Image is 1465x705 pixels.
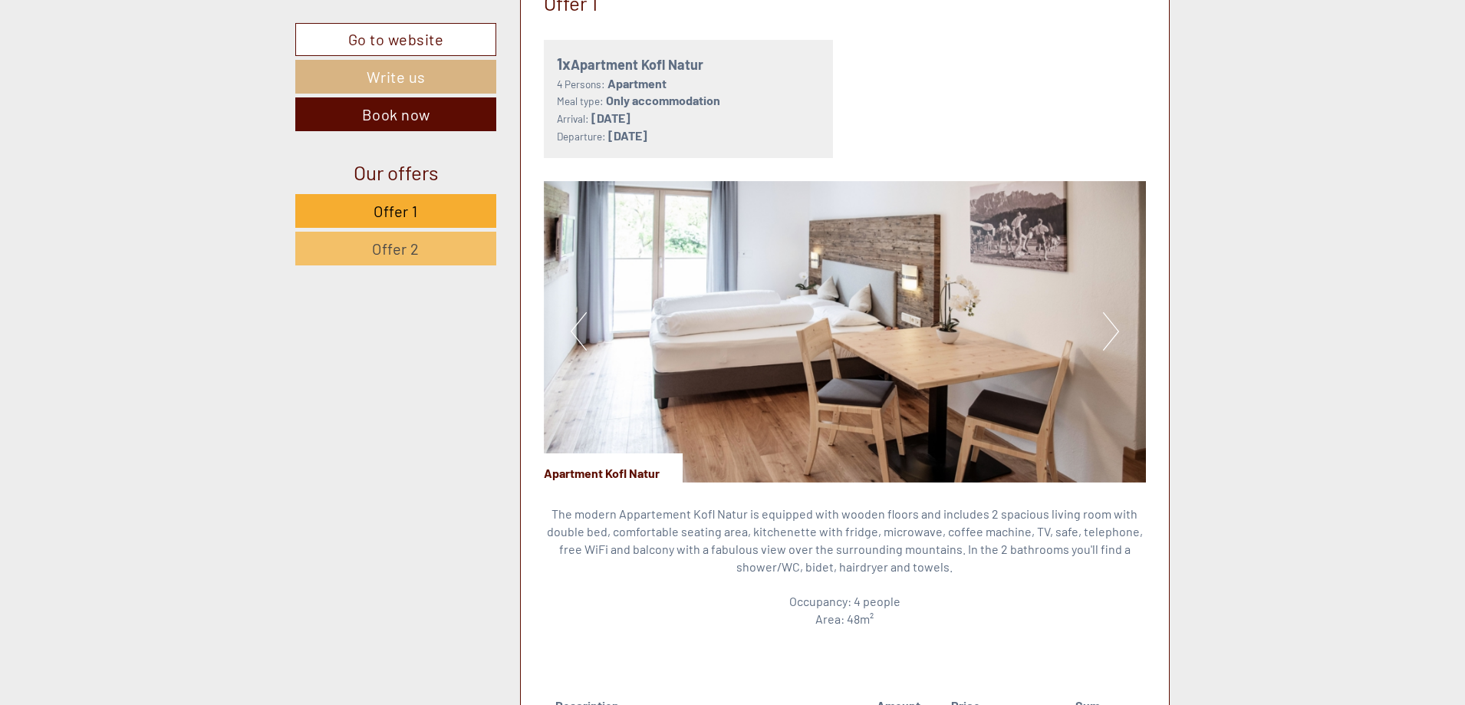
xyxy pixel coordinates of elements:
[557,53,821,75] div: Apartment Kofl Natur
[571,312,587,351] button: Previous
[544,506,1147,628] p: The modern Appartement Kofl Natur is equipped with wooden floors and includes 2 spacious living r...
[23,44,185,57] div: Appartements & Wellness [PERSON_NAME]
[557,54,571,73] b: 1x
[607,76,667,91] b: Apartment
[608,128,647,143] b: [DATE]
[295,97,496,131] a: Book now
[23,74,185,85] small: 21:16
[557,94,604,107] small: Meal type:
[295,23,496,56] a: Go to website
[557,77,605,91] small: 4 Persons:
[1103,312,1119,351] button: Next
[273,12,330,38] div: [DATE]
[295,60,496,94] a: Write us
[591,110,630,125] b: [DATE]
[606,93,720,107] b: Only accommodation
[557,112,589,125] small: Arrival:
[544,181,1147,483] img: image
[372,239,420,258] span: Offer 2
[12,41,193,88] div: Hello, how can we help you?
[557,130,606,143] small: Departure:
[374,202,418,220] span: Offer 1
[544,453,683,483] div: Apartment Kofl Natur
[295,158,496,186] div: Our offers
[519,397,603,431] button: Send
